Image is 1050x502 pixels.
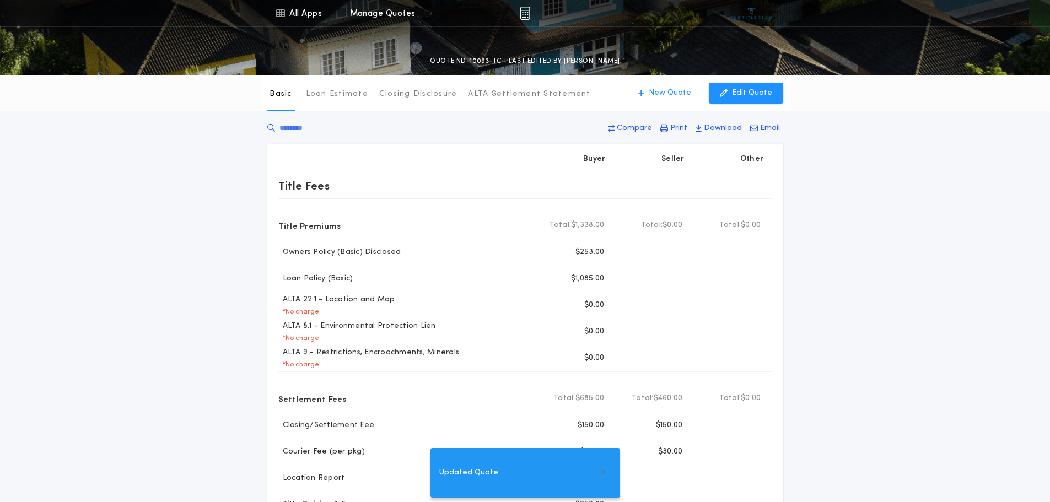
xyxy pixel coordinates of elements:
[278,177,330,195] p: Title Fees
[656,420,683,431] p: $150.00
[670,123,687,134] p: Print
[278,273,353,284] p: Loan Policy (Basic)
[741,393,761,404] span: $0.00
[732,88,772,99] p: Edit Quote
[605,118,655,138] button: Compare
[439,467,498,479] span: Updated Quote
[661,154,685,165] p: Seller
[632,393,654,404] b: Total:
[278,360,320,369] p: * No charge
[692,118,745,138] button: Download
[760,123,780,134] p: Email
[617,123,652,134] p: Compare
[520,7,530,20] img: img
[278,217,341,234] p: Title Premiums
[704,123,742,134] p: Download
[584,326,604,337] p: $0.00
[583,154,605,165] p: Buyer
[731,8,772,19] img: vs-icon
[584,300,604,311] p: $0.00
[719,393,741,404] b: Total:
[649,88,691,99] p: New Quote
[663,220,682,231] span: $0.00
[709,83,783,104] button: Edit Quote
[627,83,702,104] button: New Quote
[584,353,604,364] p: $0.00
[578,420,605,431] p: $150.00
[278,247,401,258] p: Owners Policy (Basic) Disclosed
[278,307,320,316] p: * No charge
[278,294,395,305] p: ALTA 22.1 - Location and Map
[553,393,575,404] b: Total:
[747,118,783,138] button: Email
[278,347,460,358] p: ALTA 9 - Restrictions, Encroachments, Minerals
[654,393,683,404] span: $460.00
[740,154,763,165] p: Other
[306,89,368,100] p: Loan Estimate
[641,220,663,231] b: Total:
[278,321,436,332] p: ALTA 8.1 - Environmental Protection Lien
[379,89,457,100] p: Closing Disclosure
[571,273,604,284] p: $1,085.00
[550,220,572,231] b: Total:
[430,56,620,67] p: QUOTE ND-10093-TC - LAST EDITED BY [PERSON_NAME]
[278,390,347,407] p: Settlement Fees
[468,89,590,100] p: ALTA Settlement Statement
[741,220,761,231] span: $0.00
[657,118,691,138] button: Print
[719,220,741,231] b: Total:
[278,420,375,431] p: Closing/Settlement Fee
[270,89,292,100] p: Basic
[575,393,605,404] span: $685.00
[571,220,604,231] span: $1,338.00
[575,247,605,258] p: $253.00
[278,334,320,343] p: * No charge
